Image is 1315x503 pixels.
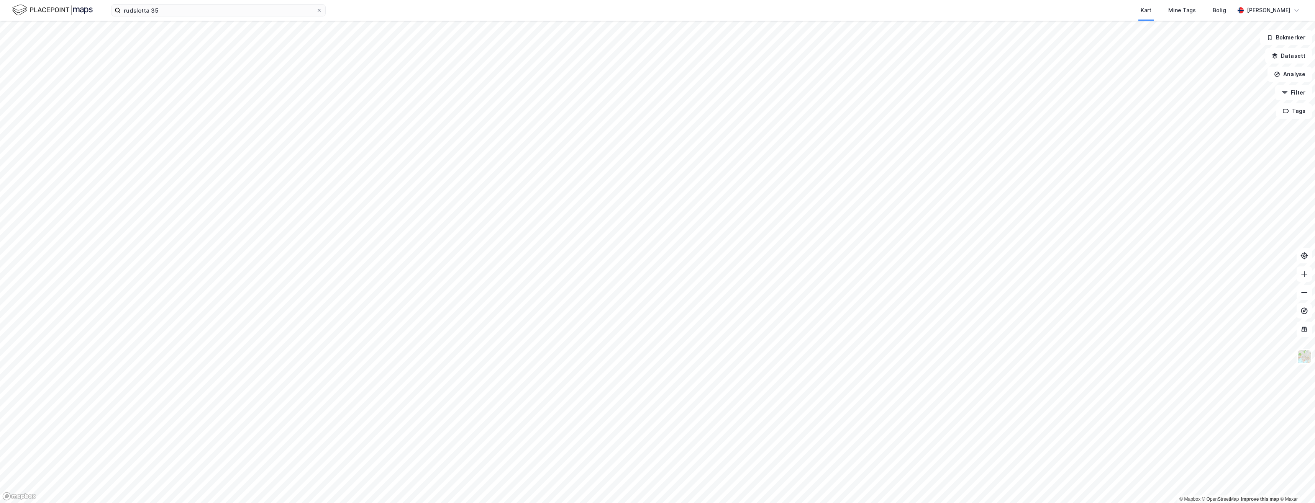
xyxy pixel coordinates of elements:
button: Tags [1276,103,1312,119]
a: OpenStreetMap [1202,496,1239,502]
a: Mapbox [1179,496,1200,502]
a: Mapbox homepage [2,492,36,501]
img: logo.f888ab2527a4732fd821a326f86c7f29.svg [12,3,93,17]
a: Improve this map [1241,496,1279,502]
div: [PERSON_NAME] [1247,6,1290,15]
button: Datasett [1265,48,1312,64]
button: Analyse [1267,67,1312,82]
div: Bolig [1213,6,1226,15]
div: Kart [1141,6,1151,15]
button: Filter [1275,85,1312,100]
input: Søk på adresse, matrikkel, gårdeiere, leietakere eller personer [121,5,316,16]
img: Z [1297,349,1312,364]
button: Bokmerker [1260,30,1312,45]
iframe: Chat Widget [1277,466,1315,503]
div: Mine Tags [1168,6,1196,15]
